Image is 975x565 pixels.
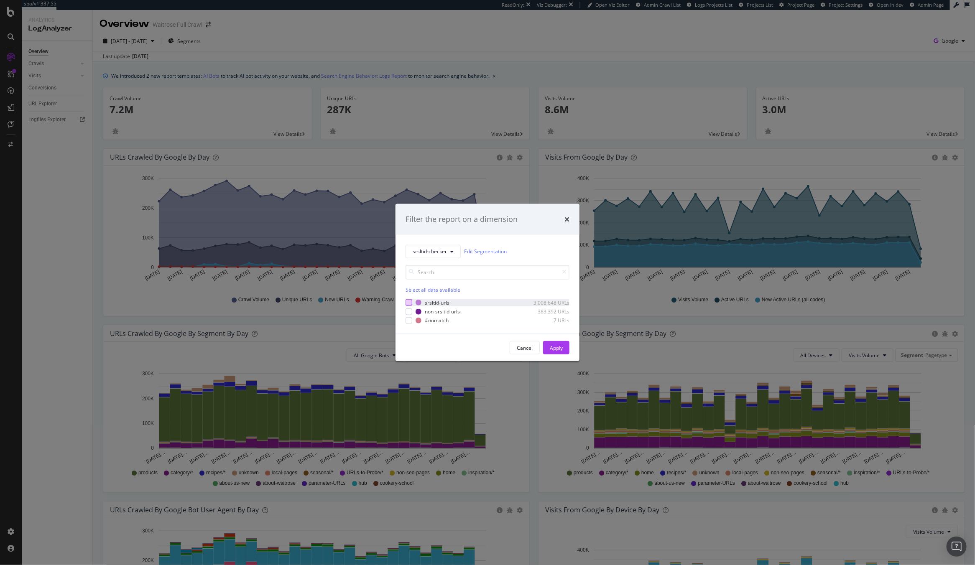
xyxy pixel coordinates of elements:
[406,265,569,280] input: Search
[550,344,563,351] div: Apply
[517,344,533,351] div: Cancel
[425,317,449,324] div: #nomatch
[396,204,579,361] div: modal
[528,317,569,324] div: 7 URLs
[528,299,569,306] div: 3,008,648 URLs
[406,286,569,293] div: Select all data available
[425,299,449,306] div: srsltid-urls
[528,308,569,315] div: 383,392 URLs
[510,341,540,354] button: Cancel
[564,214,569,225] div: times
[464,247,507,256] a: Edit Segmentation
[406,214,518,225] div: Filter the report on a dimension
[425,308,460,315] div: non-srsltid-urls
[947,537,967,557] div: Open Intercom Messenger
[543,341,569,354] button: Apply
[413,248,447,255] span: srsltid-checker
[406,245,461,258] button: srsltid-checker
